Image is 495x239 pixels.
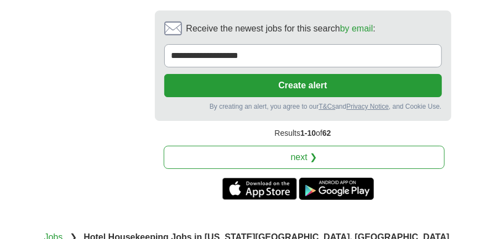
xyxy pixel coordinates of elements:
[186,22,376,35] span: Receive the newest jobs for this search :
[300,129,316,137] span: 1-10
[346,103,389,110] a: Privacy Notice
[164,102,442,111] div: By creating an alert, you agree to our and , and Cookie Use.
[340,24,373,33] a: by email
[322,129,331,137] span: 62
[155,121,451,146] div: Results of
[299,178,374,200] a: Get the Android app
[164,146,445,169] a: next ❯
[319,103,335,110] a: T&Cs
[164,74,442,97] button: Create alert
[222,178,297,200] a: Get the iPhone app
